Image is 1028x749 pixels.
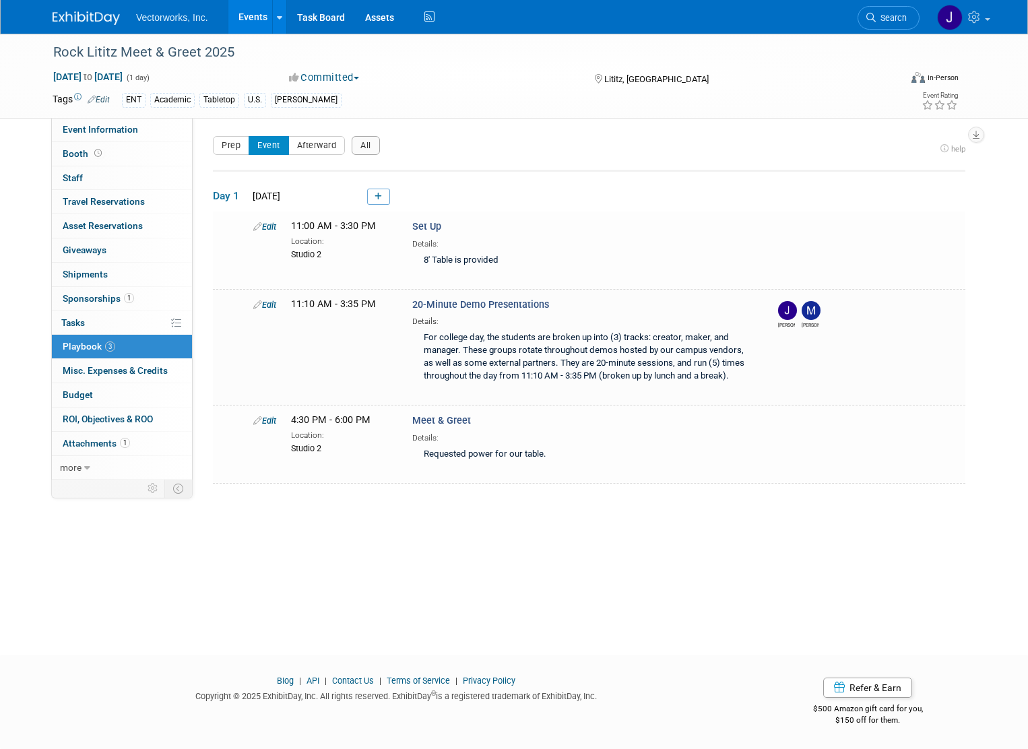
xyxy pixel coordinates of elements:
a: Privacy Policy [463,676,515,686]
span: Booth [63,148,104,159]
img: Michael Sharon [802,301,821,320]
img: Format-Inperson.png [911,72,925,83]
img: ExhibitDay [53,11,120,25]
span: 1 [120,438,130,448]
span: to [82,71,94,82]
span: Tasks [61,317,85,328]
div: [PERSON_NAME] [271,93,342,107]
span: Vectorworks, Inc. [136,12,208,23]
button: Afterward [288,136,346,155]
span: Event Information [63,124,138,135]
span: [DATE] [249,191,280,201]
div: Rock Lititz Meet & Greet 2025 [49,40,881,65]
a: more [52,456,192,480]
a: Edit [253,300,276,310]
a: Sponsorships1 [52,287,192,311]
span: Attachments [63,438,130,449]
a: API [307,676,319,686]
img: Joshua Schulman [778,301,797,320]
span: Shipments [63,269,108,280]
div: For college day, the students are broken up into (3) tracks: creator, maker, and manager. These g... [412,327,755,388]
a: Contact Us [332,676,374,686]
a: Travel Reservations [52,190,192,214]
span: | [452,676,461,686]
div: Event Format [825,70,959,90]
span: Lititz, [GEOGRAPHIC_DATA] [604,74,709,84]
span: more [60,462,82,473]
a: Misc. Expenses & Credits [52,359,192,383]
div: Details: [412,234,755,250]
span: Travel Reservations [63,196,145,207]
button: Event [249,136,289,155]
a: Edit [253,416,276,426]
span: Search [876,13,907,23]
a: Event Information [52,118,192,141]
a: Tasks [52,311,192,335]
a: Attachments1 [52,432,192,455]
div: Academic [150,93,195,107]
a: Terms of Service [387,676,450,686]
div: U.S. [244,93,266,107]
span: Sponsorships [63,293,134,304]
button: Prep [213,136,249,155]
span: ROI, Objectives & ROO [63,414,153,424]
a: Refer & Earn [823,678,912,698]
span: Misc. Expenses & Credits [63,365,168,376]
span: 20-Minute Demo Presentations [412,299,549,311]
a: Edit [253,222,276,232]
span: 3 [105,341,115,352]
div: $500 Amazon gift card for you, [760,694,975,725]
span: Booth not reserved yet [92,148,104,158]
span: Day 1 [213,189,247,203]
div: ENT [122,93,146,107]
span: Budget [63,389,93,400]
span: | [321,676,330,686]
span: Playbook [63,341,115,352]
span: (1 day) [125,73,150,82]
img: Jennifer Hart [937,5,963,30]
div: Details: [412,428,755,444]
div: Event Rating [922,92,958,99]
td: Personalize Event Tab Strip [141,480,165,497]
a: Blog [277,676,294,686]
div: Studio 2 [291,247,392,261]
div: Requested power for our table. [412,444,755,466]
a: Booth [52,142,192,166]
div: Location: [291,428,392,441]
span: Giveaways [63,245,106,255]
span: Meet & Greet [412,415,471,426]
span: 1 [124,293,134,303]
div: Copyright © 2025 ExhibitDay, Inc. All rights reserved. ExhibitDay is a registered trademark of Ex... [53,687,740,703]
div: Location: [291,234,392,247]
a: Budget [52,383,192,407]
div: $150 off for them. [760,715,975,726]
span: | [376,676,385,686]
a: Asset Reservations [52,214,192,238]
span: Staff [63,172,83,183]
sup: ® [431,690,436,697]
button: Committed [284,71,364,85]
a: ROI, Objectives & ROO [52,408,192,431]
span: 11:00 AM - 3:30 PM [291,220,376,232]
div: Joshua Schulman [778,320,795,329]
div: Details: [412,312,755,327]
span: | [296,676,304,686]
span: Asset Reservations [63,220,143,231]
div: 8' Table is provided [412,250,755,272]
button: All [352,136,380,155]
span: Set Up [412,221,441,232]
span: 4:30 PM - 6:00 PM [291,414,371,426]
a: Search [858,6,920,30]
a: Shipments [52,263,192,286]
span: 11:10 AM - 3:35 PM [291,298,376,310]
a: Edit [88,95,110,104]
div: In-Person [927,73,959,83]
span: help [951,144,965,154]
a: Giveaways [52,238,192,262]
a: Playbook3 [52,335,192,358]
div: Studio 2 [291,441,392,455]
div: Michael Sharon [802,320,818,329]
div: Tabletop [199,93,239,107]
td: Toggle Event Tabs [165,480,193,497]
td: Tags [53,92,110,108]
